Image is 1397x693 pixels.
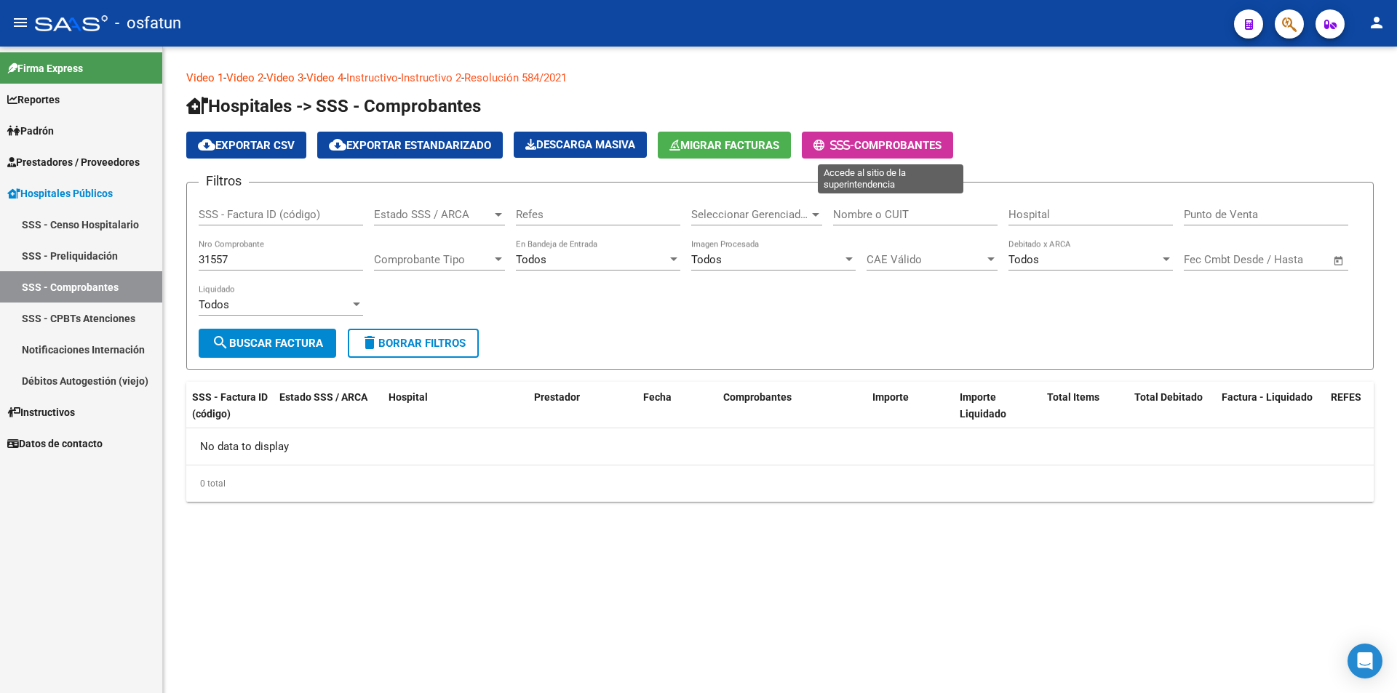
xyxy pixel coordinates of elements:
span: Buscar Factura [212,337,323,350]
datatable-header-cell: Hospital [383,382,528,496]
mat-icon: menu [12,14,29,31]
span: Comprobantes [723,391,792,403]
span: Seleccionar Gerenciador [691,208,809,221]
span: Todos [199,298,229,311]
button: Exportar CSV [186,132,306,159]
span: SSS - Factura ID (código) [192,391,268,420]
mat-icon: cloud_download [198,136,215,153]
span: Instructivos [7,404,75,420]
button: Migrar Facturas [658,132,791,159]
span: CAE Válido [867,253,984,266]
h3: Filtros [199,171,249,191]
input: Start date [1184,253,1231,266]
mat-icon: search [212,334,229,351]
datatable-header-cell: Factura - Liquidado [1216,382,1325,496]
datatable-header-cell: SSS - Factura ID (código) [186,382,274,496]
div: 0 total [186,465,1374,502]
a: Resolución 584/2021 [464,71,567,84]
span: Total Items [1047,391,1099,403]
span: Borrar Filtros [361,337,466,350]
datatable-header-cell: Importe Liquidado [954,382,1041,496]
datatable-header-cell: Fecha [637,382,717,496]
span: Exportar CSV [198,139,295,152]
span: Exportar Estandarizado [329,139,491,152]
span: - [813,139,854,152]
span: - osfatun [115,7,181,39]
button: Exportar Estandarizado [317,132,503,159]
datatable-header-cell: Total Items [1041,382,1129,496]
datatable-header-cell: Total Debitado [1129,382,1216,496]
span: Reportes [7,92,60,108]
a: Video 1 [186,71,223,84]
datatable-header-cell: Importe [867,382,954,496]
span: Todos [691,253,722,266]
a: Instructivo 2 [401,71,461,84]
span: Hospital [389,391,428,403]
span: COMPROBANTES [854,139,942,152]
span: Descarga Masiva [525,138,635,151]
div: No data to display [186,428,1374,465]
span: Migrar Facturas [669,139,779,152]
span: Fecha [643,391,672,403]
button: Descarga Masiva [514,132,647,158]
span: Importe [872,391,909,403]
mat-icon: person [1368,14,1385,31]
mat-icon: delete [361,334,378,351]
button: Open calendar [1331,252,1348,269]
a: Video 2 [226,71,263,84]
span: Comprobante Tipo [374,253,492,266]
span: Hospitales -> SSS - Comprobantes [186,96,481,116]
datatable-header-cell: Estado SSS / ARCA [274,382,383,496]
span: Total Debitado [1134,391,1203,403]
a: Instructivo [346,71,398,84]
span: Datos de contacto [7,436,103,452]
button: Borrar Filtros [348,329,479,358]
span: Padrón [7,123,54,139]
span: Firma Express [7,60,83,76]
button: -COMPROBANTES [802,132,953,159]
span: Todos [1008,253,1039,266]
datatable-header-cell: Prestador [528,382,637,496]
a: Video 3 [266,71,303,84]
span: Importe Liquidado [960,391,1006,420]
span: REFES [1331,391,1361,403]
p: - - - - - - [186,70,1374,86]
span: Todos [516,253,546,266]
div: Open Intercom Messenger [1348,644,1382,678]
app-download-masive: Descarga masiva de comprobantes (adjuntos) [514,132,647,159]
mat-icon: cloud_download [329,136,346,153]
a: Video 4 [306,71,343,84]
span: Factura - Liquidado [1222,391,1313,403]
button: Buscar Factura [199,329,336,358]
datatable-header-cell: Comprobantes [717,382,867,496]
span: Hospitales Públicos [7,185,113,201]
span: Estado SSS / ARCA [279,391,367,403]
span: Estado SSS / ARCA [374,208,492,221]
span: Prestadores / Proveedores [7,154,140,170]
span: Prestador [534,391,580,403]
input: End date [1244,253,1315,266]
